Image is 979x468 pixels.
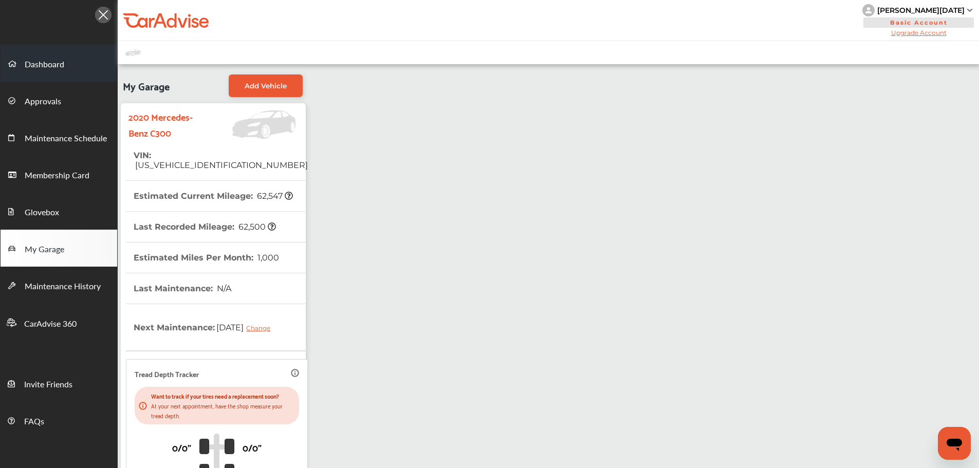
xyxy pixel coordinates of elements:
[938,427,971,460] iframe: Button to launch messaging window
[1,82,117,119] a: Approvals
[1,45,117,82] a: Dashboard
[24,317,77,331] span: CarAdvise 360
[25,280,101,293] span: Maintenance History
[134,140,308,180] th: VIN :
[862,29,975,36] span: Upgrade Account
[229,74,303,97] a: Add Vehicle
[25,169,89,182] span: Membership Card
[237,222,276,232] span: 62,500
[134,304,278,350] th: Next Maintenance :
[246,324,275,332] div: Change
[134,181,293,211] th: Estimated Current Mileage :
[1,230,117,267] a: My Garage
[215,314,278,340] span: [DATE]
[1,193,117,230] a: Glovebox
[134,160,308,170] span: [US_VEHICLE_IDENTIFICATION_NUMBER]
[151,401,295,420] p: At your next appointment, have the shop measure your tread depth.
[199,110,301,139] img: Vehicle
[862,4,875,16] img: knH8PDtVvWoAbQRylUukY18CTiRevjo20fAtgn5MLBQj4uumYvk2MzTtcAIzfGAtb1XOLVMAvhLuqoNAbL4reqehy0jehNKdM...
[877,6,965,15] div: [PERSON_NAME][DATE]
[125,46,141,59] img: placeholder_car.fcab19be.svg
[967,9,972,12] img: sCxJUJ+qAmfqhQGDUl18vwLg4ZYJ6CxN7XmbOMBAAAAAElFTkSuQmCC
[243,439,262,455] p: 0/0"
[1,267,117,304] a: Maintenance History
[24,415,44,428] span: FAQs
[255,191,293,201] span: 62,547
[25,95,61,108] span: Approvals
[24,378,72,391] span: Invite Friends
[25,206,59,219] span: Glovebox
[245,82,287,90] span: Add Vehicle
[863,17,974,28] span: Basic Account
[134,242,279,273] th: Estimated Miles Per Month :
[25,132,107,145] span: Maintenance Schedule
[134,273,231,304] th: Last Maintenance :
[172,439,191,455] p: 0/0"
[128,108,199,140] strong: 2020 Mercedes-Benz C300
[1,119,117,156] a: Maintenance Schedule
[134,212,276,242] th: Last Recorded Mileage :
[215,284,231,293] span: N/A
[151,391,295,401] p: Want to track if your tires need a replacement soon?
[123,74,170,97] span: My Garage
[256,253,279,263] span: 1,000
[95,7,112,23] img: Icon.5fd9dcc7.svg
[25,243,64,256] span: My Garage
[1,156,117,193] a: Membership Card
[25,58,64,71] span: Dashboard
[135,368,199,380] p: Tread Depth Tracker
